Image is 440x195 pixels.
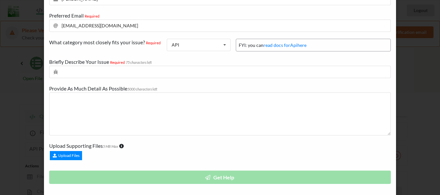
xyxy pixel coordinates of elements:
[49,13,84,19] span: Preferred Email
[84,14,100,18] small: Required
[172,43,179,47] div: API
[103,144,118,148] small: 5 MB Max
[126,60,152,64] i: 75 characters left
[127,87,157,91] i: 5000 characters left
[145,41,162,45] small: Required
[263,42,306,48] a: read docs forApihere
[49,59,109,65] span: Briefly Describe Your Issue
[109,60,126,64] small: Required
[49,86,127,91] span: Provide As Much Detail As Possible
[49,39,145,45] span: What category most closely fits your issue?
[236,39,391,51] div: FYI: you can
[49,143,103,149] span: Upload Supporting Files
[50,151,82,160] div: Upload Files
